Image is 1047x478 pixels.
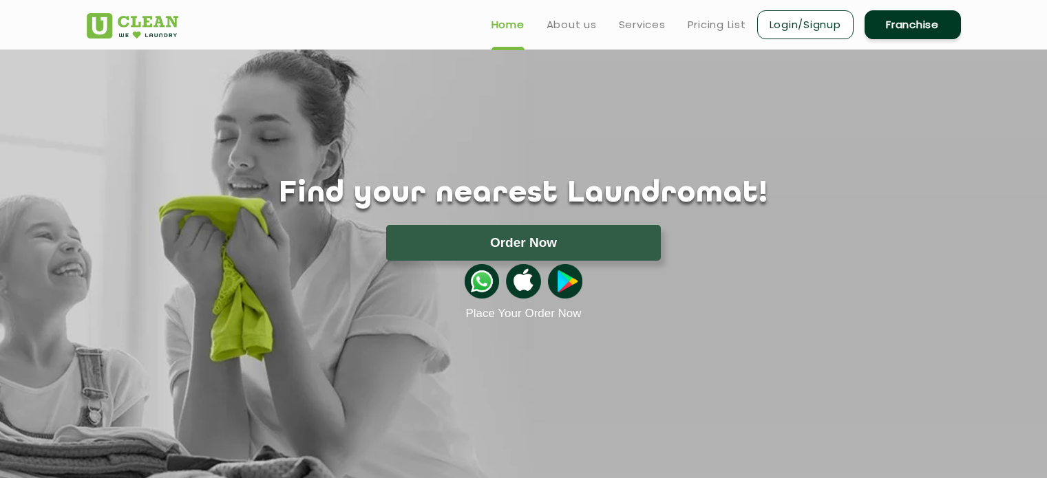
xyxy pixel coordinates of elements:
img: UClean Laundry and Dry Cleaning [87,13,178,39]
a: Place Your Order Now [465,307,581,321]
a: Pricing List [688,17,746,33]
a: Franchise [865,10,961,39]
img: playstoreicon.png [548,264,582,298]
a: About us [547,17,597,33]
a: Login/Signup [757,10,854,39]
h1: Find your nearest Laundromat! [76,177,971,211]
button: Order Now [386,225,661,261]
a: Home [491,17,525,33]
a: Services [619,17,666,33]
img: whatsappicon.png [465,264,499,298]
img: apple-icon.png [506,264,540,298]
